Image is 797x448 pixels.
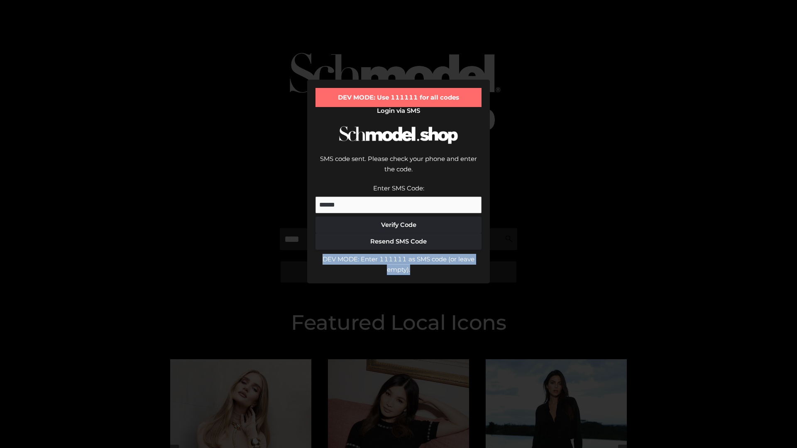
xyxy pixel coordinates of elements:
h2: Login via SMS [315,107,482,114]
label: Enter SMS Code: [373,184,424,192]
div: DEV MODE: Enter 111111 as SMS code (or leave empty). [315,254,482,275]
button: Resend SMS Code [315,233,482,250]
div: DEV MODE: Use 111111 for all codes [315,88,482,107]
img: Schmodel Logo [336,119,461,151]
div: SMS code sent. Please check your phone and enter the code. [315,153,482,183]
button: Verify Code [315,217,482,233]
